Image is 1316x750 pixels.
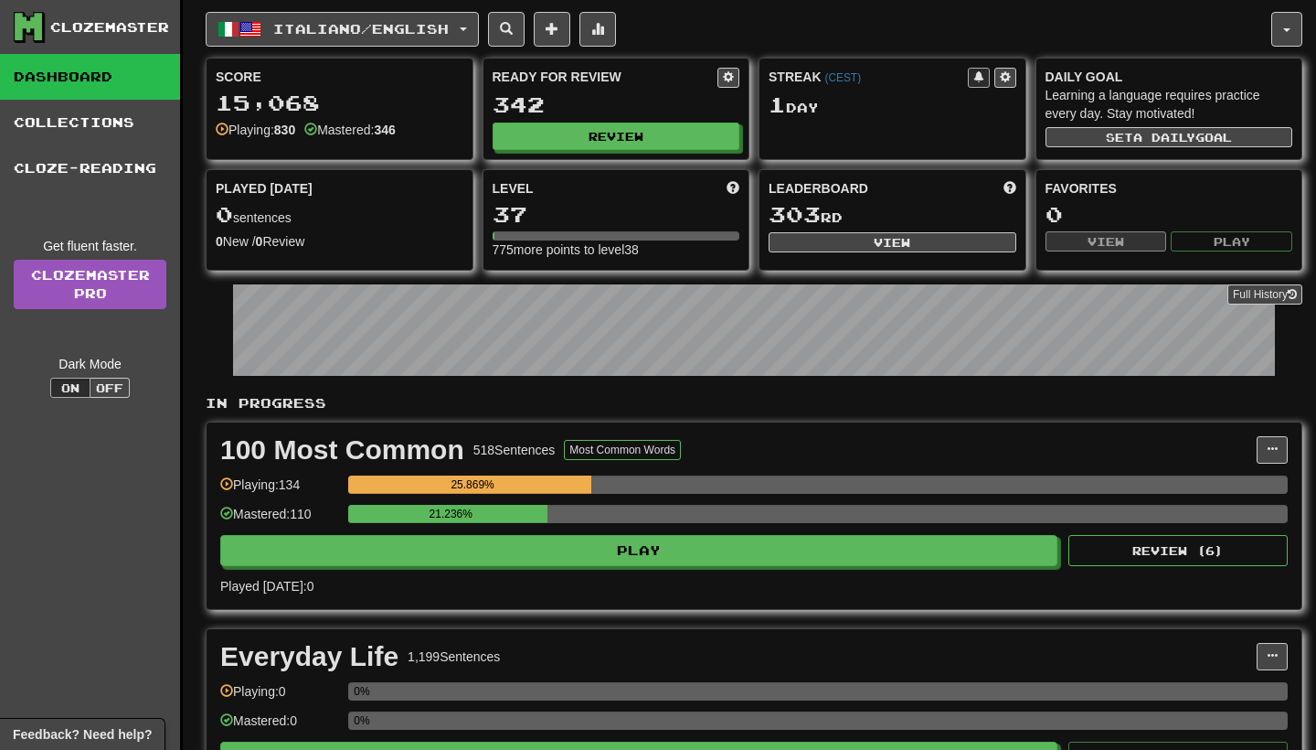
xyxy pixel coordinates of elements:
[256,234,263,249] strong: 0
[354,476,591,494] div: 25.869%
[220,436,464,464] div: 100 Most Common
[473,441,556,459] div: 518 Sentences
[216,91,463,114] div: 15,068
[1045,179,1293,198] div: Favorites
[1045,203,1293,226] div: 0
[220,535,1057,566] button: Play
[769,232,1016,252] button: View
[1045,127,1293,147] button: Seta dailygoal
[493,241,740,259] div: 775 more points to level 38
[374,123,395,137] strong: 346
[216,201,233,227] span: 0
[1068,535,1288,566] button: Review (6)
[408,648,500,666] div: 1,199 Sentences
[216,68,463,86] div: Score
[1003,179,1016,198] span: This week in points, UTC
[493,68,718,86] div: Ready for Review
[216,234,223,249] strong: 0
[220,712,339,742] div: Mastered: 0
[220,476,339,506] div: Playing: 134
[769,201,821,227] span: 303
[493,123,740,150] button: Review
[1133,131,1195,144] span: a daily
[14,237,166,255] div: Get fluent faster.
[769,68,968,86] div: Streak
[274,123,295,137] strong: 830
[1227,284,1302,305] button: Full History
[579,12,616,47] button: More stats
[1045,68,1293,86] div: Daily Goal
[220,505,339,535] div: Mastered: 110
[769,203,1016,227] div: rd
[824,71,861,84] a: (CEST)
[90,378,130,398] button: Off
[769,93,1016,117] div: Day
[769,179,868,198] span: Leaderboard
[216,232,463,251] div: New / Review
[769,91,786,117] span: 1
[304,121,396,139] div: Mastered:
[216,121,295,139] div: Playing:
[493,203,740,226] div: 37
[14,260,166,309] a: ClozemasterPro
[1045,86,1293,123] div: Learning a language requires practice every day. Stay motivated!
[493,93,740,116] div: 342
[216,179,313,198] span: Played [DATE]
[14,355,166,373] div: Dark Mode
[220,682,339,712] div: Playing: 0
[1171,231,1292,252] button: Play
[534,12,570,47] button: Add sentence to collection
[488,12,525,47] button: Search sentences
[50,378,90,398] button: On
[220,579,313,594] span: Played [DATE]: 0
[13,725,152,744] span: Open feedback widget
[273,21,449,37] span: Italiano / English
[220,643,398,670] div: Everyday Life
[727,179,739,198] span: Score more points to level up
[216,203,463,227] div: sentences
[1045,231,1167,252] button: View
[50,18,169,37] div: Clozemaster
[206,394,1302,412] p: In Progress
[564,440,681,460] button: Most Common Words
[493,179,534,198] span: Level
[354,505,547,523] div: 21.236%
[206,12,479,47] button: Italiano/English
